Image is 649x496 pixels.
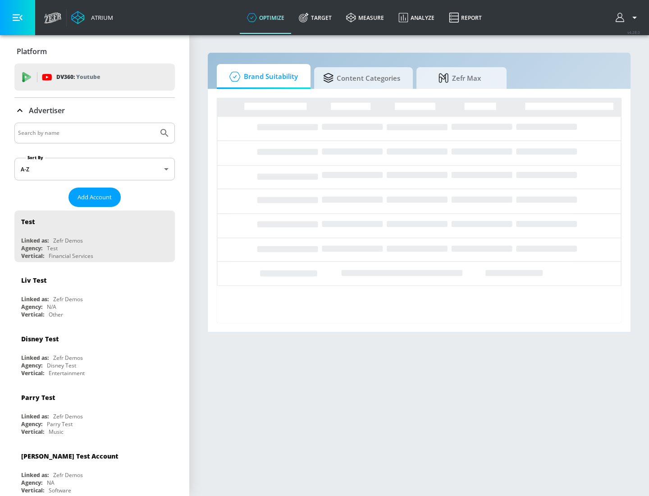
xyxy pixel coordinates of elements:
[21,471,49,479] div: Linked as:
[53,354,83,362] div: Zefr Demos
[21,487,44,494] div: Vertical:
[29,106,65,115] p: Advertiser
[49,369,85,377] div: Entertainment
[14,386,175,438] div: Parry TestLinked as:Zefr DemosAgency:Parry TestVertical:Music
[21,428,44,436] div: Vertical:
[14,158,175,180] div: A-Z
[21,217,35,226] div: Test
[21,295,49,303] div: Linked as:
[292,1,339,34] a: Target
[78,192,112,202] span: Add Account
[21,420,42,428] div: Agency:
[21,237,49,244] div: Linked as:
[53,471,83,479] div: Zefr Demos
[47,479,55,487] div: NA
[49,487,71,494] div: Software
[21,369,44,377] div: Vertical:
[21,244,42,252] div: Agency:
[14,39,175,64] div: Platform
[21,252,44,260] div: Vertical:
[14,64,175,91] div: DV360: Youtube
[76,72,100,82] p: Youtube
[21,362,42,369] div: Agency:
[69,188,121,207] button: Add Account
[14,328,175,379] div: Disney TestLinked as:Zefr DemosAgency:Disney TestVertical:Entertainment
[21,354,49,362] div: Linked as:
[53,295,83,303] div: Zefr Demos
[14,98,175,123] div: Advertiser
[53,413,83,420] div: Zefr Demos
[226,66,298,87] span: Brand Suitability
[21,303,42,311] div: Agency:
[56,72,100,82] p: DV360:
[21,311,44,318] div: Vertical:
[14,269,175,321] div: Liv TestLinked as:Zefr DemosAgency:N/AVertical:Other
[17,46,47,56] p: Platform
[21,452,118,460] div: [PERSON_NAME] Test Account
[87,14,113,22] div: Atrium
[14,211,175,262] div: TestLinked as:Zefr DemosAgency:TestVertical:Financial Services
[26,155,45,161] label: Sort By
[18,127,155,139] input: Search by name
[391,1,442,34] a: Analyze
[21,413,49,420] div: Linked as:
[49,311,63,318] div: Other
[21,479,42,487] div: Agency:
[339,1,391,34] a: measure
[47,244,58,252] div: Test
[442,1,489,34] a: Report
[49,428,64,436] div: Music
[71,11,113,24] a: Atrium
[323,67,400,89] span: Content Categories
[21,276,46,285] div: Liv Test
[53,237,83,244] div: Zefr Demos
[425,67,494,89] span: Zefr Max
[21,335,59,343] div: Disney Test
[627,30,640,35] span: v 4.28.0
[240,1,292,34] a: optimize
[47,362,76,369] div: Disney Test
[49,252,93,260] div: Financial Services
[47,303,56,311] div: N/A
[21,393,55,402] div: Parry Test
[47,420,73,428] div: Parry Test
